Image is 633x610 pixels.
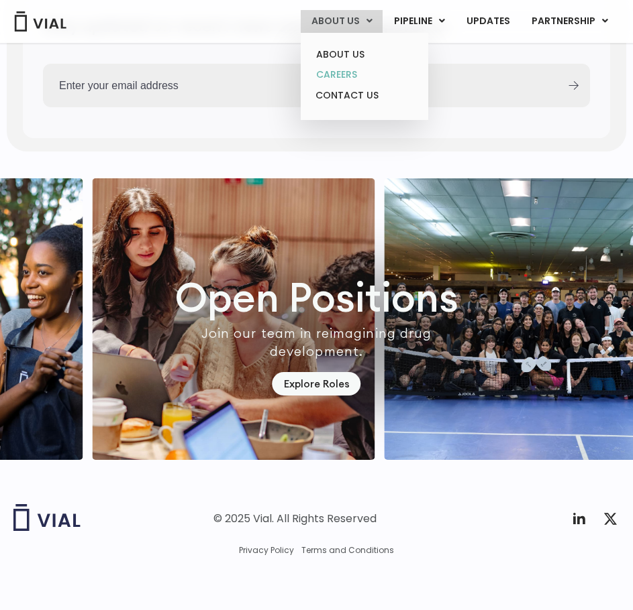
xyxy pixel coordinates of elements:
div: © 2025 Vial. All Rights Reserved [213,511,377,526]
a: Terms and Conditions [301,544,394,556]
a: CONTACT US [305,85,423,107]
a: CAREERS [305,64,423,85]
a: ABOUT US [305,44,423,65]
img: Vial logo wih "Vial" spelled out [13,504,81,531]
a: PARTNERSHIPMenu Toggle [521,10,619,33]
a: ABOUT USMenu Toggle [301,10,383,33]
a: PIPELINEMenu Toggle [383,10,455,33]
div: 2 / 7 [92,178,375,460]
a: Privacy Policy [239,544,294,556]
a: Explore Roles [273,372,361,395]
img: Vial Logo [13,11,67,32]
input: Enter your email address [43,64,556,107]
a: UPDATES [456,10,520,33]
input: Submit [569,81,579,90]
